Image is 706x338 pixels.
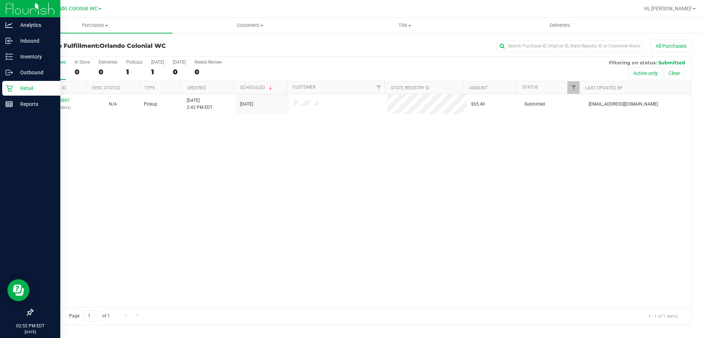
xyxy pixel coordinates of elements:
input: Search Purchase ID, Original ID, State Registry ID or Customer Name... [496,40,643,51]
span: $65.40 [471,101,485,108]
inline-svg: Retail [6,85,13,92]
inline-svg: Inbound [6,37,13,45]
p: Inventory [13,52,57,61]
iframe: Resource center [7,279,29,301]
span: Submitted [524,101,545,108]
a: Scheduled [240,85,274,90]
a: Sync Status [92,85,120,90]
a: Deliveries [482,18,637,33]
button: Clear [664,67,685,79]
a: Filter [567,81,580,94]
a: Amount [469,85,488,90]
span: Customers [173,22,327,29]
span: Orlando Colonial WC [100,42,166,49]
p: [DATE] [3,329,57,335]
input: 1 [84,310,97,322]
a: State Registry ID [391,85,429,90]
span: [DATE] [240,101,253,108]
p: Retail [13,84,57,93]
button: All Purchases [651,40,691,52]
inline-svg: Reports [6,100,13,108]
div: In Store [75,60,90,65]
a: Last Updated By [585,85,623,90]
div: 0 [173,68,186,76]
p: Reports [13,100,57,108]
h3: Purchase Fulfillment: [32,43,252,49]
span: 1 - 1 of 1 items [642,310,684,321]
a: Customer [293,85,315,90]
span: Filtering on status: [609,60,657,65]
a: Purchases [18,18,172,33]
div: PickUps [126,60,142,65]
div: Deliveries [99,60,117,65]
span: Deliveries [540,22,580,29]
span: Purchases [18,22,172,29]
span: Hi, [PERSON_NAME]! [644,6,692,11]
div: [DATE] [173,60,186,65]
a: 11813897 [49,98,70,103]
div: 0 [75,68,90,76]
p: 02:52 PM EDT [3,323,57,329]
div: 1 [126,68,142,76]
div: 1 [151,68,164,76]
a: Type [145,85,155,90]
div: Needs Review [195,60,222,65]
div: 0 [99,68,117,76]
inline-svg: Analytics [6,21,13,29]
span: [DATE] 2:42 PM EDT [187,97,213,111]
span: Not Applicable [109,102,117,107]
button: N/A [109,101,117,108]
span: [EMAIL_ADDRESS][DOMAIN_NAME] [589,101,658,108]
span: Pickup [144,101,157,108]
inline-svg: Outbound [6,69,13,76]
a: Customers [172,18,327,33]
inline-svg: Inventory [6,53,13,60]
a: Tills [327,18,482,33]
span: Submitted [658,60,685,65]
span: Page of 1 [63,310,116,322]
div: 0 [195,68,222,76]
span: Orlando Colonial WC [49,6,98,12]
button: Active only [628,67,663,79]
p: Outbound [13,68,57,77]
a: Ordered [187,85,206,90]
p: Inbound [13,36,57,45]
p: Analytics [13,21,57,29]
div: [DATE] [151,60,164,65]
span: Tills [328,22,482,29]
a: Status [522,85,538,90]
a: Filter [372,81,385,94]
